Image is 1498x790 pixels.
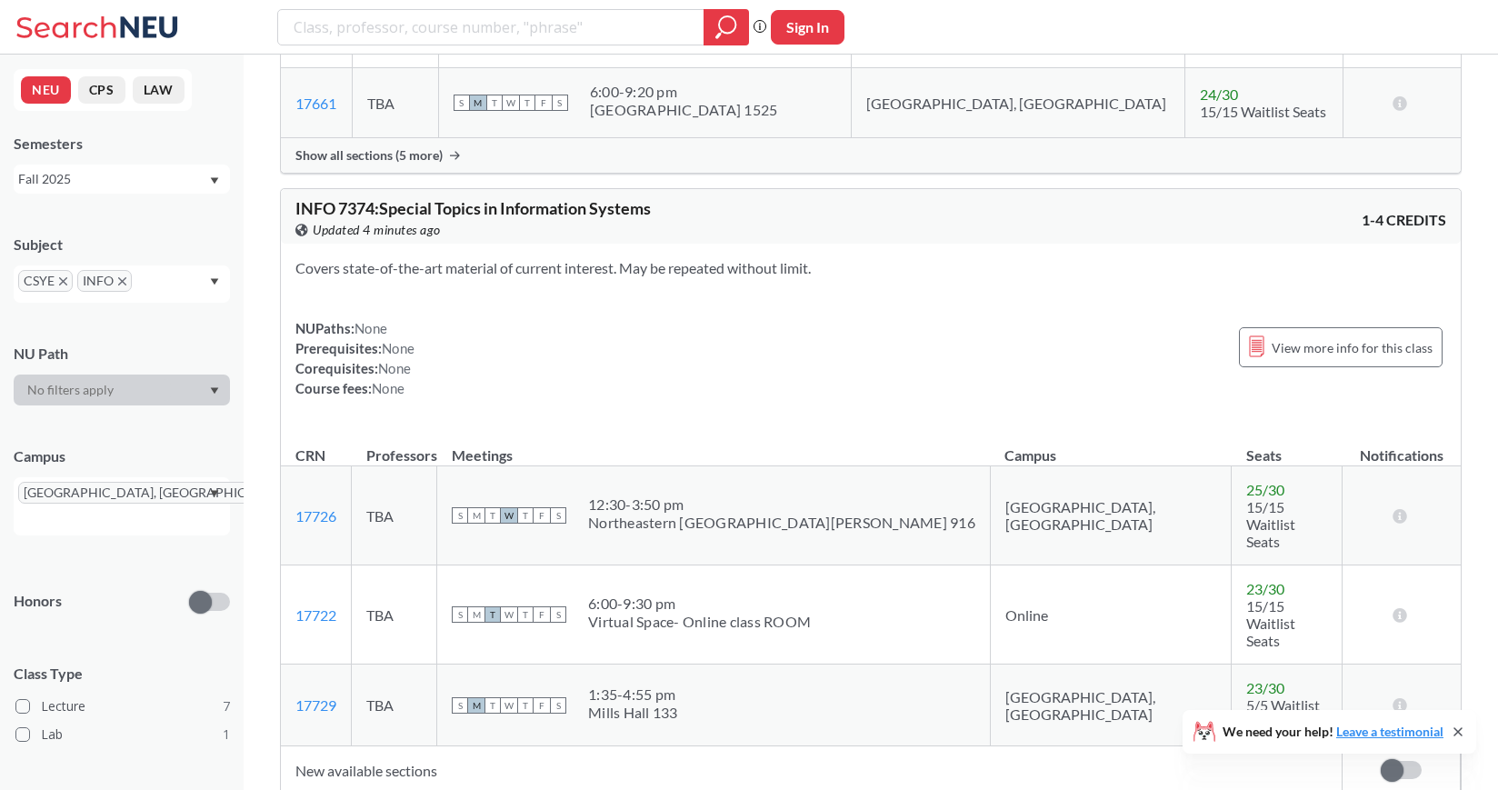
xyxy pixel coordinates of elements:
span: S [550,697,566,714]
span: 1 [223,725,230,745]
a: Leave a testimonial [1336,724,1443,739]
span: None [372,380,404,396]
td: Online [990,565,1232,665]
div: Fall 2025Dropdown arrow [14,165,230,194]
span: 5/5 Waitlist Seats [1246,696,1320,731]
td: TBA [352,565,437,665]
button: CPS [78,76,125,104]
div: 12:30 - 3:50 pm [588,495,975,514]
span: Show all sections (5 more) [295,147,443,164]
td: TBA [352,665,437,746]
span: M [468,606,484,623]
th: Campus [990,427,1232,466]
span: M [468,697,484,714]
span: T [484,507,501,524]
span: T [517,507,534,524]
label: Lecture [15,695,230,718]
span: S [550,606,566,623]
button: NEU [21,76,71,104]
p: Honors [14,591,62,612]
span: None [382,340,414,356]
span: INFOX to remove pill [77,270,132,292]
div: Mills Hall 133 [588,704,678,722]
svg: Dropdown arrow [210,387,219,395]
div: 1:35 - 4:55 pm [588,685,678,704]
span: S [552,95,568,111]
span: View more info for this class [1272,336,1433,359]
span: 15/15 Waitlist Seats [1200,103,1326,120]
div: 6:00 - 9:20 pm [590,83,778,101]
span: F [535,95,552,111]
button: LAW [133,76,185,104]
th: Meetings [437,427,991,466]
label: Lab [15,723,230,746]
section: Covers state-of-the-art material of current interest. May be repeated without limit. [295,258,1446,278]
div: NU Path [14,344,230,364]
svg: Dropdown arrow [210,490,219,497]
span: Updated 4 minutes ago [313,220,441,240]
div: NUPaths: Prerequisites: Corequisites: Course fees: [295,318,414,398]
span: W [501,507,517,524]
span: 15/15 Waitlist Seats [1246,498,1295,550]
span: T [484,606,501,623]
div: Dropdown arrow [14,375,230,405]
button: Sign In [771,10,844,45]
a: 17722 [295,606,336,624]
span: W [501,606,517,623]
span: [GEOGRAPHIC_DATA], [GEOGRAPHIC_DATA]X to remove pill [18,482,307,504]
td: [GEOGRAPHIC_DATA], [GEOGRAPHIC_DATA] [990,665,1232,746]
span: M [470,95,486,111]
span: F [534,697,550,714]
span: S [452,606,468,623]
td: TBA [352,68,438,138]
span: Class Type [14,664,230,684]
div: Subject [14,235,230,255]
svg: magnifying glass [715,15,737,40]
span: We need your help! [1223,725,1443,738]
div: magnifying glass [704,9,749,45]
svg: Dropdown arrow [210,177,219,185]
div: Campus [14,446,230,466]
span: None [355,320,387,336]
span: CSYEX to remove pill [18,270,73,292]
span: 24 / 30 [1200,85,1238,103]
span: T [519,95,535,111]
div: Fall 2025 [18,169,208,189]
div: Semesters [14,134,230,154]
span: INFO 7374 : Special Topics in Information Systems [295,198,651,218]
span: F [534,606,550,623]
span: 7 [223,696,230,716]
svg: X to remove pill [118,277,126,285]
div: 6:00 - 9:30 pm [588,595,811,613]
a: 17729 [295,696,336,714]
span: S [550,507,566,524]
span: S [452,507,468,524]
th: Notifications [1343,427,1461,466]
div: [GEOGRAPHIC_DATA], [GEOGRAPHIC_DATA]X to remove pillDropdown arrow [14,477,230,535]
th: Professors [352,427,437,466]
td: TBA [352,466,437,565]
div: Northeastern [GEOGRAPHIC_DATA][PERSON_NAME] 916 [588,514,975,532]
td: [GEOGRAPHIC_DATA], [GEOGRAPHIC_DATA] [990,466,1232,565]
span: 15/15 Waitlist Seats [1246,597,1295,649]
span: 1-4 CREDITS [1362,210,1446,230]
input: Class, professor, course number, "phrase" [292,12,691,43]
span: 23 / 30 [1246,679,1284,696]
svg: Dropdown arrow [210,278,219,285]
div: [GEOGRAPHIC_DATA] 1525 [590,101,778,119]
span: T [486,95,503,111]
div: CRN [295,445,325,465]
span: T [517,697,534,714]
span: 23 / 30 [1246,580,1284,597]
div: CSYEX to remove pillINFOX to remove pillDropdown arrow [14,265,230,303]
span: W [503,95,519,111]
span: None [378,360,411,376]
a: 17661 [295,95,336,112]
span: M [468,507,484,524]
span: S [454,95,470,111]
svg: X to remove pill [59,277,67,285]
span: F [534,507,550,524]
a: 17726 [295,507,336,525]
span: T [484,697,501,714]
div: Virtual Space- Online class ROOM [588,613,811,631]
